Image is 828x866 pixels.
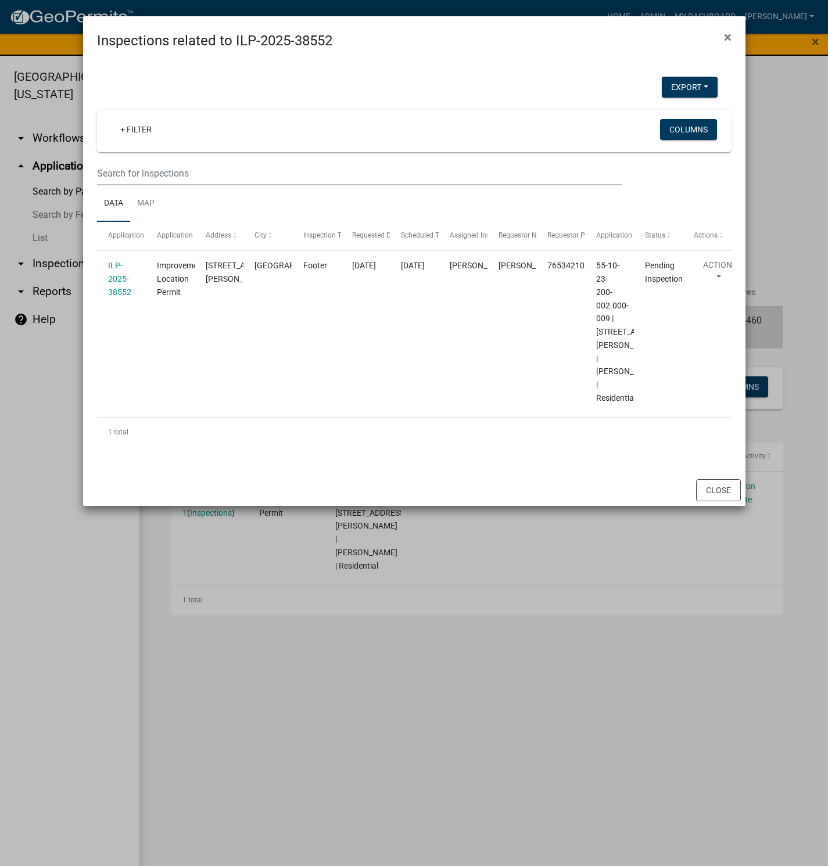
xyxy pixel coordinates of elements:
datatable-header-cell: Inspection Type [292,222,341,250]
a: ILP-2025-38552 [108,261,131,297]
span: Requestor Name [499,231,551,239]
span: 09/17/2025 [352,261,376,270]
datatable-header-cell: Assigned Inspector [439,222,488,250]
input: Search for inspections [97,161,623,185]
span: Application Type [157,231,210,239]
span: JEREMY [499,261,561,270]
datatable-header-cell: Application Type [146,222,195,250]
h4: Inspections related to ILP-2025-38552 [97,30,332,51]
span: Address [206,231,231,239]
button: Action [694,259,741,288]
span: MARTINSVILLE [255,261,333,270]
span: Improvement Location Permit [157,261,205,297]
span: Inspection Type [303,231,353,239]
datatable-header-cell: Address [195,222,243,250]
span: Andrew Mason [450,261,512,270]
span: Status [645,231,665,239]
datatable-header-cell: City [243,222,292,250]
span: Scheduled Time [401,231,451,239]
span: 7653421060 [547,261,594,270]
datatable-header-cell: Application [97,222,146,250]
datatable-header-cell: Requestor Phone [536,222,585,250]
span: 55-10-23-200-002.000-009 | 2736 DILLMAN RD | Derrick Pafford | Residential [596,261,668,403]
div: 1 total [97,418,732,447]
datatable-header-cell: Actions [683,222,732,250]
span: × [724,29,732,45]
datatable-header-cell: Scheduled Time [390,222,439,250]
span: Requestor Phone [547,231,601,239]
button: Close [715,21,741,53]
datatable-header-cell: Requested Date [341,222,390,250]
div: [DATE] [401,259,428,272]
span: Application Description [596,231,669,239]
span: 2736 DILLMAN RD [206,261,277,283]
a: + Filter [111,119,161,140]
button: Export [662,77,718,98]
a: Data [97,185,130,222]
datatable-header-cell: Application Description [585,222,634,250]
span: Actions [694,231,718,239]
a: Map [130,185,162,222]
span: Assigned Inspector [450,231,510,239]
button: Close [696,479,741,501]
button: Columns [660,119,717,140]
span: Footer [303,261,327,270]
span: Application [108,231,144,239]
datatable-header-cell: Status [634,222,683,250]
datatable-header-cell: Requestor Name [488,222,536,250]
span: City [255,231,267,239]
span: Requested Date [352,231,401,239]
span: Pending Inspection [645,261,683,283]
